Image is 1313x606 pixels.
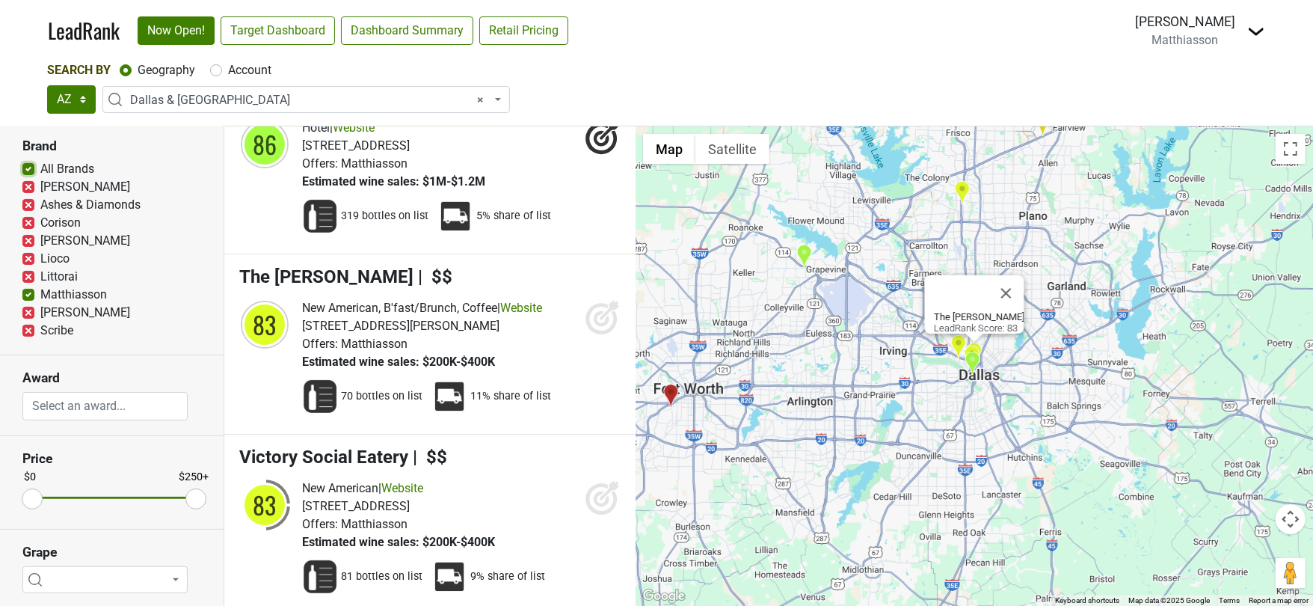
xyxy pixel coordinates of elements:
[341,156,408,171] span: Matthiasson
[477,91,484,109] span: Remove all items
[242,122,287,167] div: 86
[302,198,338,234] img: Wine List
[40,232,130,250] label: [PERSON_NAME]
[639,587,689,606] img: Google
[381,481,423,495] a: Website
[221,16,335,45] a: Target Dashboard
[1152,33,1219,47] span: Matthiasson
[302,337,338,351] span: Offers:
[470,569,545,584] span: 9% share of list
[102,86,510,113] span: Dallas & Fort Worth
[479,16,568,45] a: Retail Pricing
[476,209,551,224] span: 5% share of list
[663,384,679,408] div: Maria's Mexican Kitchen
[22,545,201,560] h3: Grape
[470,389,551,404] span: 11% share of list
[239,447,408,468] span: Victory Social Eatery
[431,379,467,414] img: Percent Distributor Share
[302,119,485,137] div: |
[1135,12,1235,31] div: [PERSON_NAME]
[988,275,1024,311] button: Close
[302,499,410,513] span: [STREET_ADDRESS]
[239,480,290,530] img: quadrant_split.svg
[965,351,980,376] div: Hyatt Regency Dallas — Crown Block
[40,214,81,232] label: Corison
[1247,22,1265,40] img: Dropdown Menu
[24,469,36,486] div: $0
[934,311,1024,322] b: The [PERSON_NAME]
[302,120,330,135] span: Hotel
[22,370,201,386] h3: Award
[302,517,338,531] span: Offers:
[179,469,209,486] div: $250+
[242,483,287,527] div: 83
[1035,112,1051,137] div: Liquor King
[228,61,271,79] label: Account
[500,301,542,315] a: Website
[302,481,378,495] span: New American
[796,244,812,269] div: Pacific Table Southlake
[302,559,338,595] img: Wine List
[302,138,410,153] span: [STREET_ADDRESS]
[40,196,141,214] label: Ashes & Diamonds
[40,304,130,322] label: [PERSON_NAME]
[302,156,338,171] span: Offers:
[341,569,422,584] span: 81 bottles on list
[341,16,473,45] a: Dashboard Summary
[643,134,695,164] button: Show street map
[302,379,338,414] img: Wine List
[302,355,495,369] span: Estimated wine sales: $200K-$400K
[1128,596,1210,605] span: Map data ©2025 Google
[341,209,428,224] span: 319 bottles on list
[341,389,422,404] span: 70 bottles on list
[954,180,970,205] div: Buon Vino
[302,174,485,189] span: Estimated wine sales: $1M-$1.2M
[22,451,201,467] h3: Price
[48,15,120,46] a: LeadRank
[418,266,452,287] span: | $$
[40,322,73,340] label: Scribe
[1276,558,1306,588] button: Drag Pegman onto the map to open Street View
[302,535,495,549] span: Estimated wine sales: $200K-$400K
[1219,596,1240,605] a: Terms (opens in new tab)
[964,345,980,370] div: Victory Social Eatery
[130,91,491,109] span: Dallas & Fort Worth
[341,337,408,351] span: Matthiasson
[1055,596,1119,606] button: Keyboard shortcuts
[302,480,495,498] div: |
[40,250,70,268] label: Lioco
[22,138,201,154] h3: Brand
[1276,504,1306,534] button: Map camera controls
[40,286,107,304] label: Matthiasson
[333,120,375,135] a: Website
[639,587,689,606] a: Open this area in Google Maps (opens a new window)
[138,61,195,79] label: Geography
[431,559,467,595] img: Percent Distributor Share
[934,311,1024,334] div: LeadRank Score: 83
[302,301,497,315] span: New American, B'fast/Brunch, Coffee
[695,134,769,164] button: Show satellite imagery
[341,517,408,531] span: Matthiasson
[40,268,78,286] label: Littorai
[413,447,447,468] span: | $$
[138,16,215,45] a: Now Open!
[302,319,499,333] span: [STREET_ADDRESS][PERSON_NAME]
[23,392,187,420] input: Select an award...
[242,302,287,347] div: 83
[47,63,111,77] span: Search By
[40,160,94,178] label: All Brands
[40,178,130,196] label: [PERSON_NAME]
[239,266,413,287] span: The [PERSON_NAME]
[437,198,473,234] img: Percent Distributor Share
[950,334,966,359] div: La Cave Warehouse
[302,299,542,317] div: |
[1276,134,1306,164] button: Toggle fullscreen view
[1249,596,1309,605] a: Report a map error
